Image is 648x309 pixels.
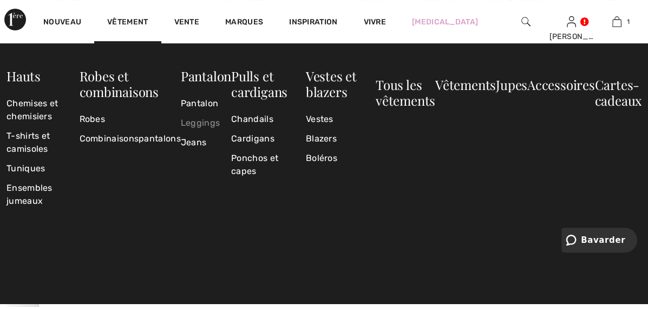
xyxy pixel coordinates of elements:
a: Blazers [306,129,376,149]
a: Vêtement [107,17,148,29]
img: Mes infos [567,15,576,28]
a: Tuniques [6,159,80,178]
img: 1ère Avenue [4,9,26,30]
a: Pantalon [181,67,231,85]
span: 1 [627,17,630,27]
a: Jupes [496,76,527,93]
a: Pantalon [181,94,231,113]
a: Cardigans [231,129,306,149]
a: Jeans [181,133,231,152]
a: Cartes-cadeaux [595,76,642,109]
a: Vestes et blazers [306,67,357,100]
iframe: Opens a widget where you can chat to one of our agents [561,228,637,255]
a: Accessoires [527,76,595,93]
a: Vêtements [435,76,496,93]
a: Ensembles jumeaux [6,178,80,211]
a: [MEDICAL_DATA] [412,16,478,28]
a: Leggings [181,113,231,133]
a: Robes et combinaisons [80,67,159,100]
div: [PERSON_NAME] [549,31,593,42]
img: Mon sac [612,15,621,28]
a: Boléros [306,149,376,168]
a: T-shirts et camisoles [6,126,80,159]
a: Tous les vêtements [376,76,435,109]
a: Vente [174,17,200,29]
a: Sign In [567,16,576,27]
a: Robes [80,110,181,129]
img: Rechercher sur le site Web [521,15,531,28]
a: Combinaisonspantalons [80,129,181,149]
a: Chandails [231,110,306,129]
a: Pulls et cardigans [231,67,287,100]
a: Vivre [363,16,386,28]
span: Inspiration [289,17,337,29]
a: Ponchos et capes [231,149,306,181]
a: 1 [594,15,639,28]
a: Marques [225,17,263,29]
a: Hauts [6,67,41,85]
a: Vestes [306,110,376,129]
a: Chemises et chemisiers [6,94,80,126]
a: Nouveau [43,17,81,29]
